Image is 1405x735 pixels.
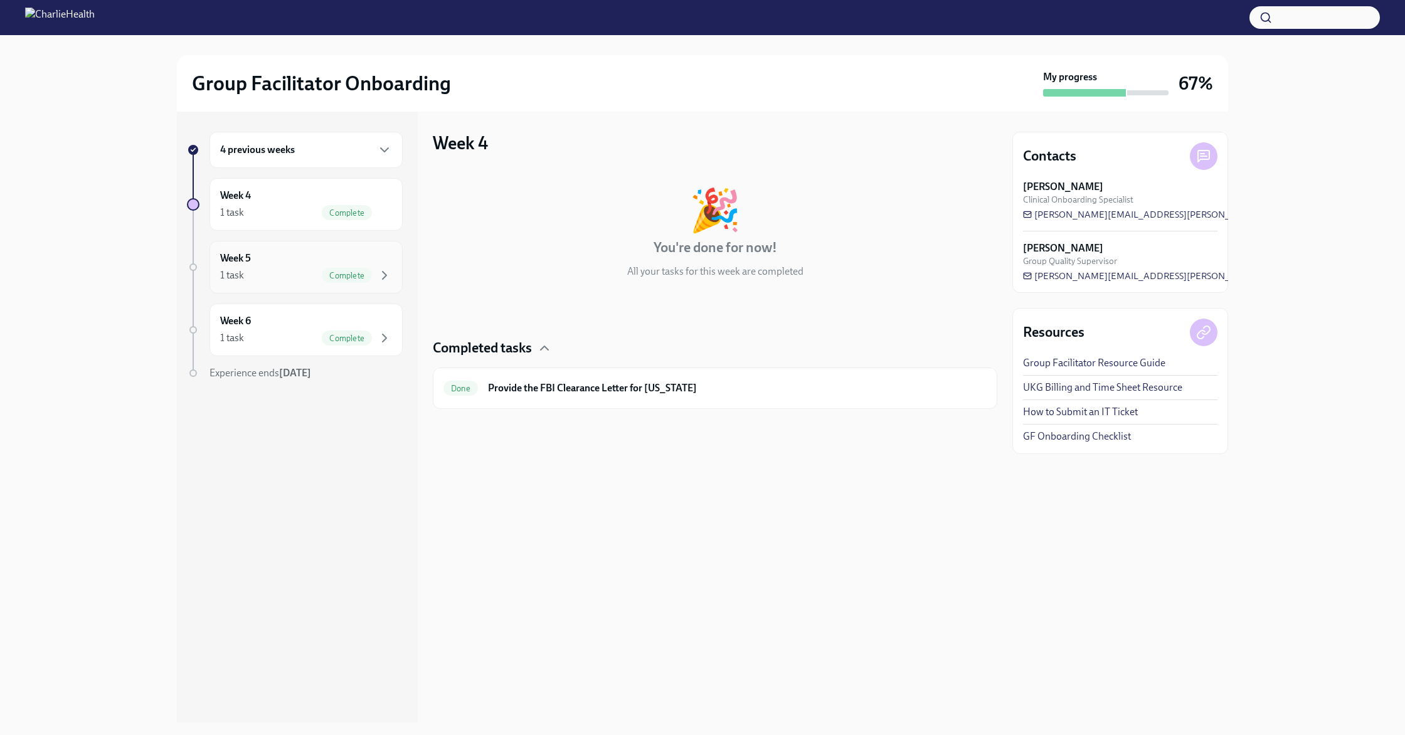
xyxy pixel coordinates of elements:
h6: 4 previous weeks [220,143,295,157]
div: 1 task [220,206,244,219]
a: Week 61 taskComplete [187,304,403,356]
a: Group Facilitator Resource Guide [1023,356,1165,370]
h6: Provide the FBI Clearance Letter for [US_STATE] [488,381,987,395]
a: GF Onboarding Checklist [1023,430,1131,443]
h6: Week 4 [220,189,251,203]
a: [PERSON_NAME][EMAIL_ADDRESS][PERSON_NAME][DOMAIN_NAME] [1023,208,1336,221]
h6: Week 5 [220,251,251,265]
h3: 67% [1179,72,1213,95]
h4: You're done for now! [654,238,777,257]
div: 4 previous weeks [209,132,403,168]
h6: Week 6 [220,314,251,328]
strong: My progress [1043,70,1097,84]
a: DoneProvide the FBI Clearance Letter for [US_STATE] [443,378,987,398]
a: Week 41 taskComplete [187,178,403,231]
span: Clinical Onboarding Specialist [1023,194,1133,206]
img: CharlieHealth [25,8,95,28]
a: How to Submit an IT Ticket [1023,405,1138,419]
a: Week 51 taskComplete [187,241,403,293]
span: Done [443,384,478,393]
div: 1 task [220,331,244,345]
div: Completed tasks [433,339,997,357]
span: Complete [322,334,372,343]
div: 1 task [220,268,244,282]
span: Group Quality Supervisor [1023,255,1117,267]
a: [PERSON_NAME][EMAIL_ADDRESS][PERSON_NAME][DOMAIN_NAME] [1023,270,1336,282]
h3: Week 4 [433,132,488,154]
strong: [DATE] [279,367,311,379]
h4: Contacts [1023,147,1076,166]
span: Complete [322,271,372,280]
h4: Completed tasks [433,339,532,357]
strong: [PERSON_NAME] [1023,180,1103,194]
div: 🎉 [689,189,741,231]
span: Experience ends [209,367,311,379]
span: Complete [322,208,372,218]
p: All your tasks for this week are completed [627,265,803,278]
h4: Resources [1023,323,1084,342]
strong: [PERSON_NAME] [1023,241,1103,255]
a: UKG Billing and Time Sheet Resource [1023,381,1182,394]
h2: Group Facilitator Onboarding [192,71,451,96]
